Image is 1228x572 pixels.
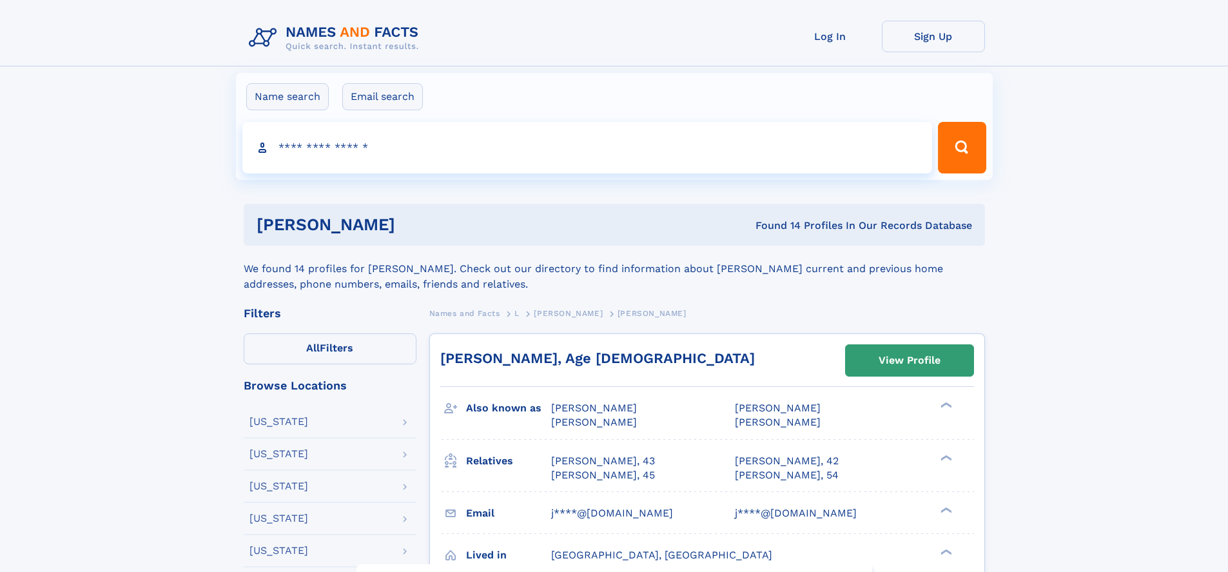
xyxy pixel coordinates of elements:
[879,346,940,375] div: View Profile
[779,21,882,52] a: Log In
[534,309,603,318] span: [PERSON_NAME]
[514,305,520,321] a: L
[244,380,416,391] div: Browse Locations
[244,21,429,55] img: Logo Names and Facts
[551,416,637,428] span: [PERSON_NAME]
[244,333,416,364] label: Filters
[244,308,416,319] div: Filters
[937,453,953,462] div: ❯
[551,549,772,561] span: [GEOGRAPHIC_DATA], [GEOGRAPHIC_DATA]
[249,417,308,427] div: [US_STATE]
[242,122,933,173] input: search input
[246,83,329,110] label: Name search
[257,217,576,233] h1: [PERSON_NAME]
[249,481,308,491] div: [US_STATE]
[244,246,985,292] div: We found 14 profiles for [PERSON_NAME]. Check out our directory to find information about [PERSON...
[249,513,308,524] div: [US_STATE]
[429,305,500,321] a: Names and Facts
[938,122,986,173] button: Search Button
[937,401,953,409] div: ❯
[735,468,839,482] a: [PERSON_NAME], 54
[249,449,308,459] div: [US_STATE]
[575,219,972,233] div: Found 14 Profiles In Our Records Database
[466,397,551,419] h3: Also known as
[882,21,985,52] a: Sign Up
[466,544,551,566] h3: Lived in
[551,454,655,468] a: [PERSON_NAME], 43
[551,468,655,482] a: [PERSON_NAME], 45
[551,402,637,414] span: [PERSON_NAME]
[937,547,953,556] div: ❯
[735,416,821,428] span: [PERSON_NAME]
[306,342,320,354] span: All
[534,305,603,321] a: [PERSON_NAME]
[937,506,953,514] div: ❯
[514,309,520,318] span: L
[466,502,551,524] h3: Email
[846,345,973,376] a: View Profile
[735,454,839,468] a: [PERSON_NAME], 42
[342,83,423,110] label: Email search
[618,309,687,318] span: [PERSON_NAME]
[466,450,551,472] h3: Relatives
[249,546,308,556] div: [US_STATE]
[440,350,755,366] a: [PERSON_NAME], Age [DEMOGRAPHIC_DATA]
[735,402,821,414] span: [PERSON_NAME]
